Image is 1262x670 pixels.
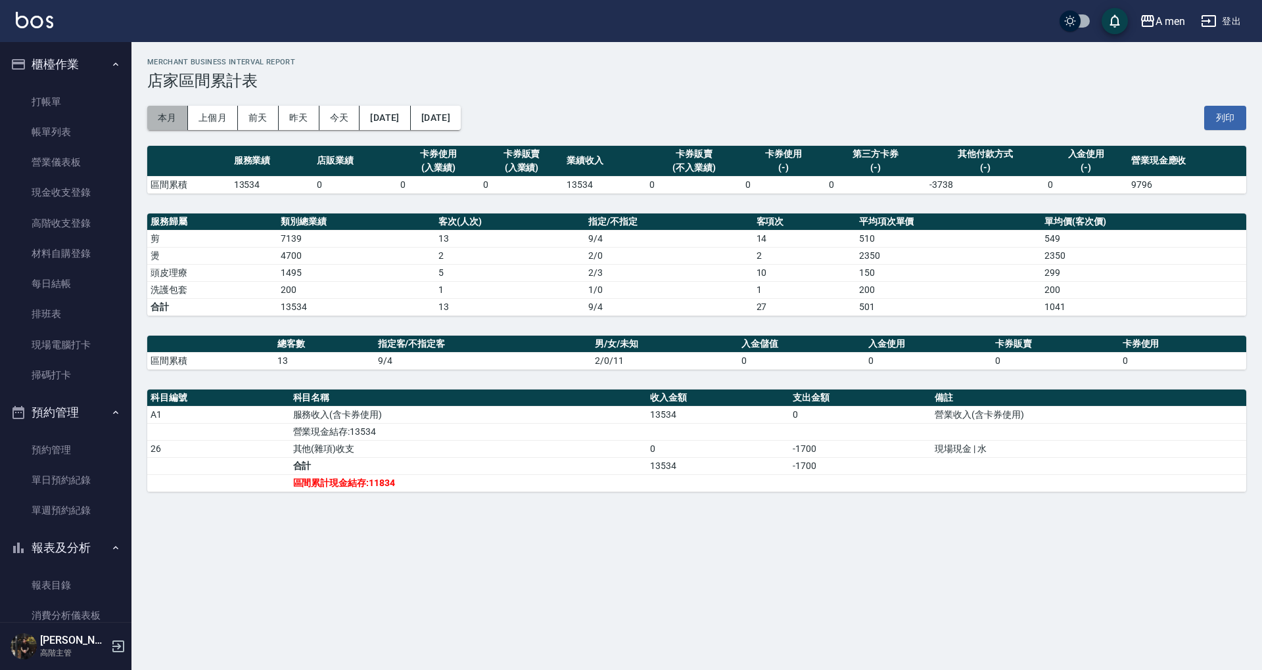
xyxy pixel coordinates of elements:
td: 現場現金 | 水 [931,440,1246,457]
td: 2 [753,247,856,264]
a: 帳單列表 [5,117,126,147]
th: 支出金額 [789,390,932,407]
button: [DATE] [411,106,461,130]
td: 0 [738,352,865,369]
button: 櫃檯作業 [5,47,126,81]
th: 服務歸屬 [147,213,277,231]
td: 9/4 [585,298,753,315]
th: 科目編號 [147,390,290,407]
img: Person [11,633,37,659]
a: 預約管理 [5,435,126,465]
div: 第三方卡券 [829,147,923,161]
div: (-) [745,161,822,175]
th: 入金儲值 [738,336,865,353]
a: 單日預約紀錄 [5,465,126,495]
td: 200 [856,281,1041,298]
td: 0 [742,176,826,193]
td: 1041 [1041,298,1246,315]
td: -1700 [789,457,932,474]
th: 收入金額 [647,390,789,407]
td: 13 [435,230,585,247]
td: 服務收入(含卡券使用) [290,406,647,423]
button: [DATE] [360,106,410,130]
td: 營業現金結存:13534 [290,423,647,440]
td: 合計 [147,298,277,315]
td: -3738 [926,176,1044,193]
button: 昨天 [279,106,319,130]
th: 類別總業績 [277,213,435,231]
th: 業績收入 [563,146,647,177]
td: 區間累計現金結存:11834 [290,474,647,491]
table: a dense table [147,146,1246,194]
td: 9/4 [375,352,592,369]
td: 合計 [290,457,647,474]
th: 客次(人次) [435,213,585,231]
a: 高階收支登錄 [5,208,126,238]
td: 2 [435,247,585,264]
button: save [1102,8,1128,34]
div: 其他付款方式 [929,147,1041,161]
td: 1 [435,281,585,298]
td: 區間累積 [147,176,231,193]
td: A1 [147,406,290,423]
div: (入業績) [483,161,560,175]
th: 卡券販賣 [992,336,1119,353]
td: 1 / 0 [585,281,753,298]
td: 13 [274,352,374,369]
div: (入業績) [400,161,477,175]
button: 今天 [319,106,360,130]
th: 平均項次單價 [856,213,1041,231]
th: 服務業績 [231,146,314,177]
th: 客項次 [753,213,856,231]
h5: [PERSON_NAME] [40,634,107,647]
th: 指定客/不指定客 [375,336,592,353]
th: 營業現金應收 [1128,146,1246,177]
td: 13534 [647,406,789,423]
th: 入金使用 [865,336,992,353]
th: 科目名稱 [290,390,647,407]
div: 入金使用 [1048,147,1125,161]
th: 卡券使用 [1119,336,1246,353]
td: 2 / 3 [585,264,753,281]
td: 0 [314,176,397,193]
td: 5 [435,264,585,281]
div: 卡券使用 [745,147,822,161]
td: 501 [856,298,1041,315]
a: 掃碼打卡 [5,360,126,390]
th: 總客數 [274,336,374,353]
td: 洗護包套 [147,281,277,298]
td: 0 [826,176,926,193]
td: 燙 [147,247,277,264]
td: 1495 [277,264,435,281]
td: 510 [856,230,1041,247]
td: 區間累積 [147,352,274,369]
div: (不入業績) [649,161,739,175]
td: 13534 [231,176,314,193]
td: 0 [480,176,563,193]
a: 現金收支登錄 [5,177,126,208]
td: 1 [753,281,856,298]
div: A men [1156,13,1185,30]
th: 備註 [931,390,1246,407]
div: 卡券販賣 [649,147,739,161]
td: 剪 [147,230,277,247]
a: 營業儀表板 [5,147,126,177]
td: 13534 [277,298,435,315]
h2: Merchant Business Interval Report [147,58,1246,66]
td: 0 [789,406,932,423]
td: 10 [753,264,856,281]
td: 0 [1119,352,1246,369]
button: 本月 [147,106,188,130]
a: 消費分析儀表板 [5,600,126,631]
div: (-) [1048,161,1125,175]
td: 14 [753,230,856,247]
h3: 店家區間累計表 [147,72,1246,90]
td: 13 [435,298,585,315]
p: 高階主管 [40,647,107,659]
a: 現場電腦打卡 [5,330,126,360]
a: 報表目錄 [5,570,126,600]
td: 2/0/11 [592,352,737,369]
td: 7139 [277,230,435,247]
td: 27 [753,298,856,315]
div: 卡券使用 [400,147,477,161]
